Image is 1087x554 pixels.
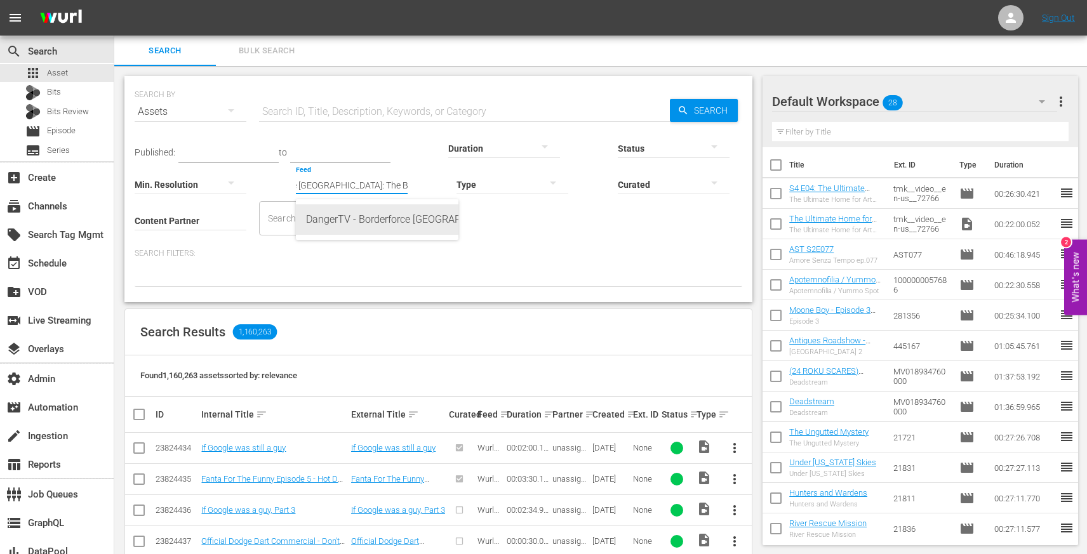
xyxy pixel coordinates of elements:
[507,443,549,452] div: 00:02:00.149
[989,513,1059,544] td: 00:27:11.577
[789,500,867,508] div: Hunters and Wardens
[477,474,499,503] span: Wurl HLS Test
[477,443,499,472] span: Wurl HLS Test
[6,400,22,415] span: Automation
[500,409,511,420] span: sort
[1059,277,1074,292] span: reorder
[1053,86,1069,117] button: more_vert
[25,85,41,100] div: Bits
[789,195,883,204] div: The Ultimate Home for Art Lovers
[201,505,295,515] a: If Google was a guy, Part 3
[670,99,738,122] button: Search
[789,531,867,539] div: River Rescue Mission
[592,407,629,422] div: Created
[156,536,197,546] div: 23824437
[47,124,76,137] span: Episode
[1059,459,1074,475] span: reorder
[633,505,658,515] div: None
[6,341,22,357] span: Overlays
[507,505,549,515] div: 00:02:34.901
[888,300,954,331] td: 281356
[959,460,975,475] span: Episode
[959,399,975,414] span: Episode
[1064,239,1087,315] button: Open Feedback Widget
[47,105,89,118] span: Bits Review
[1059,338,1074,353] span: reorder
[1061,237,1071,247] div: 2
[25,124,41,139] span: Episode
[592,443,629,452] div: [DATE]
[959,369,975,384] span: Episode
[989,361,1059,392] td: 01:37:53.192
[883,89,903,116] span: 28
[140,324,225,340] span: Search Results
[789,439,869,447] div: The Ungutted Mystery
[633,474,658,484] div: None
[585,409,596,420] span: sort
[989,239,1059,270] td: 00:46:18.945
[25,65,41,81] span: Asset
[989,178,1059,209] td: 00:26:30.421
[6,487,22,502] span: Job Queues
[351,443,436,452] a: If Google was still a guy
[989,483,1059,513] td: 00:27:11.770
[1059,399,1074,414] span: reorder
[543,409,555,420] span: sort
[789,256,877,265] div: Amore Senza Tempo ep.077
[477,407,502,422] div: Feed
[47,144,70,157] span: Series
[552,443,586,462] span: unassigned
[408,409,419,420] span: sort
[697,532,712,548] span: Video
[789,488,867,498] a: Hunters and Wardens
[6,313,22,328] span: Live Streaming
[697,501,712,517] span: Video
[223,44,310,58] span: Bulk Search
[6,371,22,386] span: Admin
[789,518,867,528] a: River Rescue Mission
[959,216,975,232] span: Video
[6,227,22,242] span: Search Tag Mgmt
[989,331,1059,361] td: 01:05:45.761
[552,474,586,493] span: unassigned
[727,503,742,518] span: more_vert
[959,186,975,201] span: Episode
[201,443,286,452] a: If Google was still a guy
[959,247,975,262] span: Episode
[351,474,429,503] a: Fanta For The Funny Episode 5 - Hot Dog Microphone
[959,521,975,536] span: Episode
[789,348,883,356] div: [GEOGRAPHIC_DATA] 2
[727,440,742,456] span: more_vert
[789,287,883,295] div: Apotemnofilia / Yummo Spot
[888,452,954,483] td: 21831
[989,300,1059,331] td: 00:25:34.100
[952,147,987,183] th: Type
[886,147,952,183] th: Ext. ID
[156,409,197,419] div: ID
[156,443,197,452] div: 23824434
[959,308,975,323] span: Episode
[449,409,474,419] div: Curated
[47,67,68,79] span: Asset
[156,505,197,515] div: 23824436
[689,99,738,122] span: Search
[789,275,881,294] a: Apotemnofilia / Yummo Spot
[156,474,197,484] div: 23824435
[507,536,549,546] div: 00:00:30.058
[727,534,742,549] span: more_vert
[1059,246,1074,261] span: reorder
[888,178,954,209] td: tmk__video__en-us__72766
[633,443,658,452] div: None
[8,10,23,25] span: menu
[888,270,954,300] td: 1000000057686
[1053,94,1069,109] span: more_vert
[959,338,975,353] span: Episode
[25,143,41,158] span: Series
[1059,429,1074,444] span: reorder
[6,515,22,531] span: GraphQL
[888,392,954,422] td: MV018934760000
[789,378,883,386] div: Deadstream
[1059,216,1074,231] span: reorder
[140,371,297,380] span: Found 1,160,263 assets sorted by: relevance
[719,464,750,494] button: more_vert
